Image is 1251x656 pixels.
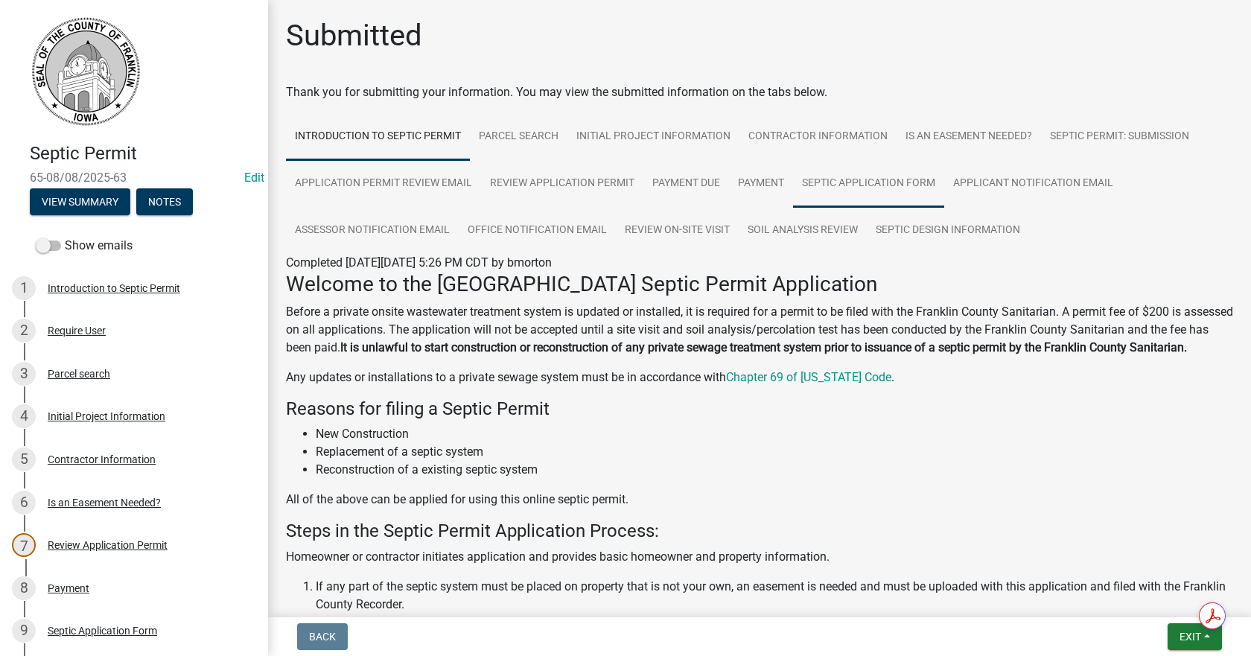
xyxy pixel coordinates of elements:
div: Is an Easement Needed? [48,497,161,508]
a: Payment [729,160,793,208]
button: Notes [136,188,193,215]
div: 4 [12,404,36,428]
div: 2 [12,319,36,343]
button: Back [297,623,348,650]
div: Parcel search [48,369,110,379]
div: Initial Project Information [48,411,165,421]
a: Introduction to Septic Permit [286,113,470,161]
div: Payment [48,583,89,593]
a: Septic Design Information [867,207,1029,255]
a: Review Application Permit [481,160,643,208]
li: If any part of the septic system must be placed on property that is not your own, an easement is ... [316,578,1233,614]
a: Septic Permit: Submission [1041,113,1198,161]
a: Soil Analysis Review [739,207,867,255]
div: 8 [12,576,36,600]
h4: Steps in the Septic Permit Application Process: [286,520,1233,542]
div: Contractor Information [48,454,156,465]
button: Exit [1168,623,1222,650]
li: Reconstruction of a existing septic system [316,461,1233,479]
span: Exit [1180,631,1201,643]
h3: Welcome to the [GEOGRAPHIC_DATA] Septic Permit Application [286,272,1233,297]
h4: Septic Permit [30,143,256,165]
div: Introduction to Septic Permit [48,283,180,293]
a: Assessor Notification Email [286,207,459,255]
div: Require User [48,325,106,336]
span: Back [309,631,336,643]
p: Any updates or installations to a private sewage system must be in accordance with . [286,369,1233,386]
li: New Construction [316,425,1233,443]
p: Before a private onsite wastewater treatment system is updated or installed, it is required for a... [286,303,1233,357]
span: 65-08/08/2025-63 [30,171,238,185]
div: 1 [12,276,36,300]
a: Is an Easement Needed? [897,113,1041,161]
wm-modal-confirm: Summary [30,197,130,208]
h4: Reasons for filing a Septic Permit [286,398,1233,420]
a: Initial Project Information [567,113,739,161]
div: Thank you for submitting your information. You may view the submitted information on the tabs below. [286,83,1233,101]
a: Office Notification Email [459,207,616,255]
a: Applicant Notification Email [944,160,1122,208]
a: Payment Due [643,160,729,208]
div: 7 [12,533,36,557]
button: View Summary [30,188,130,215]
a: Contractor Information [739,113,897,161]
a: Review On-site Visit [616,207,739,255]
div: Review Application Permit [48,540,168,550]
wm-modal-confirm: Edit Application Number [244,171,264,185]
a: Chapter 69 of [US_STATE] Code [726,370,891,384]
strong: It is unlawful to start construction or reconstruction of any private sewage treatment system pri... [340,340,1187,354]
img: Franklin County, Iowa [30,16,141,127]
div: Septic Application Form [48,625,157,636]
div: 9 [12,619,36,643]
a: Application Permit Review Email [286,160,481,208]
a: Septic Application Form [793,160,944,208]
li: Replacement of a septic system [316,443,1233,461]
div: 3 [12,362,36,386]
span: Completed [DATE][DATE] 5:26 PM CDT by bmorton [286,255,552,270]
h1: Submitted [286,18,422,54]
a: Parcel search [470,113,567,161]
p: All of the above can be applied for using this online septic permit. [286,491,1233,509]
div: 5 [12,448,36,471]
p: Homeowner or contractor initiates application and provides basic homeowner and property information. [286,548,1233,566]
label: Show emails [36,237,133,255]
div: 6 [12,491,36,515]
a: Edit [244,171,264,185]
wm-modal-confirm: Notes [136,197,193,208]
